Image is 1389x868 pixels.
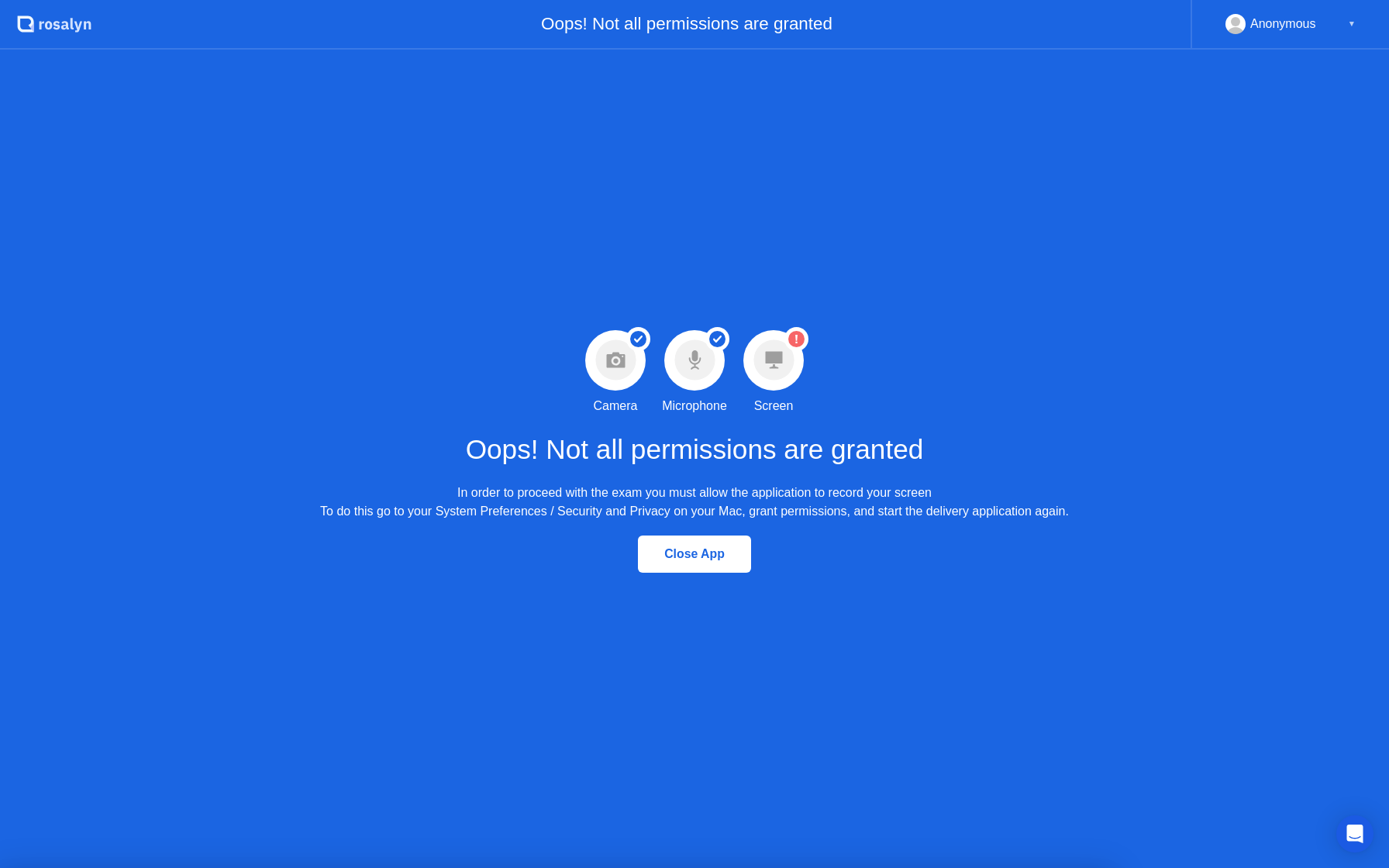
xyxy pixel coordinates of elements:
[466,429,924,470] h1: Oops! Not all permissions are granted
[1250,14,1316,34] div: Anonymous
[754,397,794,415] div: Screen
[662,397,727,415] div: Microphone
[594,397,638,415] div: Camera
[320,484,1069,521] div: In order to proceed with the exam you must allow the application to record your screen To do this...
[643,547,746,561] div: Close App
[1336,815,1373,852] div: Open Intercom Messenger
[1348,14,1356,34] div: ▼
